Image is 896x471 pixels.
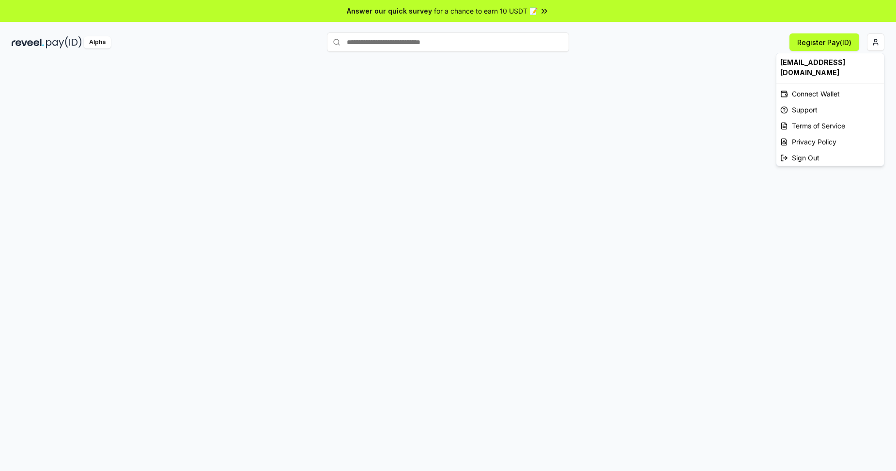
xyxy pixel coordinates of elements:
[776,134,884,150] a: Privacy Policy
[776,150,884,166] div: Sign Out
[776,102,884,118] a: Support
[776,53,884,81] div: [EMAIL_ADDRESS][DOMAIN_NAME]
[776,118,884,134] a: Terms of Service
[776,86,884,102] div: Connect Wallet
